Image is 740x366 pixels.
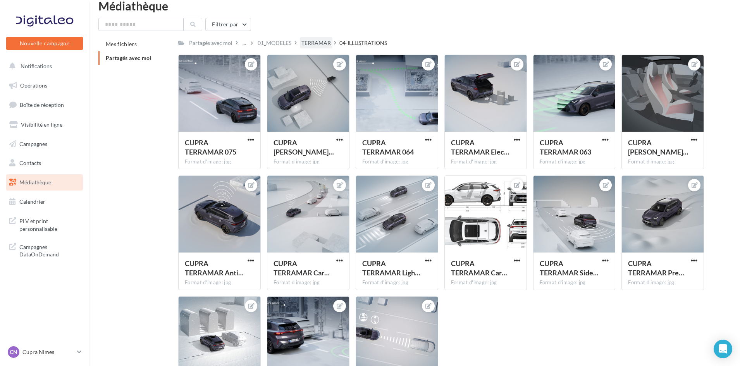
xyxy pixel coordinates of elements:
[185,138,236,156] span: CUPRA TERRAMAR 075
[106,55,151,61] span: Partagés avec moi
[540,259,599,277] span: CUPRA TERRAMAR Side & Exit Assist 2
[274,138,334,156] span: CUPRA TERRAMAR Keyless entry 2
[362,138,414,156] span: CUPRA TERRAMAR 064
[5,117,84,133] a: Visibilité en ligne
[362,158,432,165] div: Format d'image: jpg
[5,174,84,191] a: Médiathèque
[19,179,51,186] span: Médiathèque
[185,259,244,277] span: CUPRA TERRAMAR Anti-theft alarm 2
[6,37,83,50] button: Nouvelle campagne
[185,158,254,165] div: Format d'image: jpg
[540,138,591,156] span: CUPRA TERRAMAR 063
[451,259,507,277] span: CUPRA TERRAMAR Car Dimensions 2
[451,158,520,165] div: Format d'image: jpg
[205,18,251,31] button: Filtrer par
[185,279,254,286] div: Format d'image: jpg
[628,138,688,156] span: CUPRA TERRAMAR Front heated seats
[5,136,84,152] a: Campagnes
[19,242,80,258] span: Campagnes DataOnDemand
[22,348,74,356] p: Cupra Nimes
[21,63,52,69] span: Notifications
[540,158,609,165] div: Format d'image: jpg
[628,158,697,165] div: Format d'image: jpg
[5,96,84,113] a: Boîte de réception
[6,345,83,359] a: CN Cupra Nimes
[19,216,80,232] span: PLV et print personnalisable
[362,279,432,286] div: Format d'image: jpg
[274,158,343,165] div: Format d'image: jpg
[5,239,84,261] a: Campagnes DataOnDemand
[451,138,509,156] span: CUPRA TERRAMAR Electric Tailgate and Virtual Pedal 2
[540,279,609,286] div: Format d'image: jpg
[5,155,84,171] a: Contacts
[241,38,248,48] div: ...
[19,198,45,205] span: Calendrier
[258,39,291,47] div: 01_MODELES
[301,39,331,47] div: TERRAMAR
[714,340,732,358] div: Open Intercom Messenger
[274,259,330,277] span: CUPRA TERRAMAR Car2x 2
[189,39,232,47] div: Partagés avec moi
[106,41,137,47] span: Mes fichiers
[5,213,84,235] a: PLV et print personnalisable
[339,39,387,47] div: 04-ILLUSTRATIONS
[20,82,47,89] span: Opérations
[5,58,81,74] button: Notifications
[274,279,343,286] div: Format d'image: jpg
[10,348,17,356] span: CN
[5,77,84,94] a: Opérations
[19,140,47,147] span: Campagnes
[21,121,62,128] span: Visibilité en ligne
[5,194,84,210] a: Calendrier
[362,259,420,277] span: CUPRA TERRAMAR Light Assist 2
[19,160,41,166] span: Contacts
[628,259,684,277] span: CUPRA TERRAMAR Pre Crash 2
[20,101,64,108] span: Boîte de réception
[451,279,520,286] div: Format d'image: jpg
[628,279,697,286] div: Format d'image: jpg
